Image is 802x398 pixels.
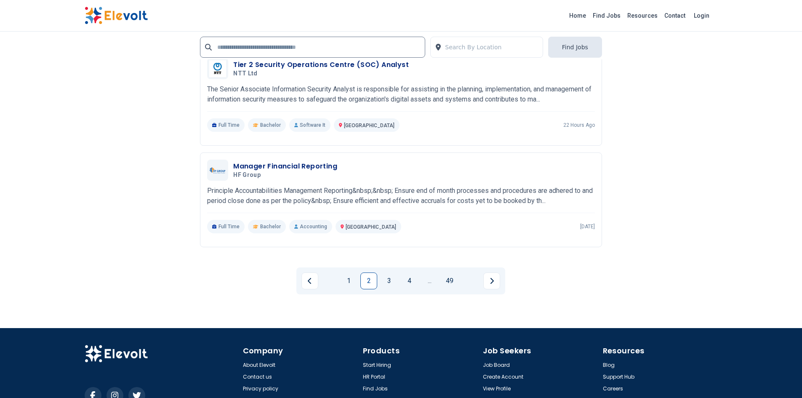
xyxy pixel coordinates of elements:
a: Support Hub [603,374,634,380]
h3: Manager Financial Reporting [233,161,337,171]
a: Page 4 [401,272,418,289]
p: Accounting [289,220,332,233]
span: [GEOGRAPHIC_DATA] [346,224,396,230]
img: Elevolt [85,345,148,363]
h4: Job Seekers [483,345,598,357]
h4: Company [243,345,358,357]
a: Create Account [483,374,523,380]
span: Bachelor [260,223,281,230]
p: 22 hours ago [563,122,595,128]
p: Full Time [207,220,245,233]
iframe: Advertisement [612,1,718,254]
h3: Tier 2 Security Operations Centre (SOC) Analyst [233,60,409,70]
img: Elevolt [85,7,148,24]
span: HF Group [233,171,261,179]
span: Bachelor [260,122,281,128]
a: Login [689,7,714,24]
p: Software It [289,118,330,132]
a: HF GroupManager Financial ReportingHF GroupPrinciple Accountabilities Management Reporting&nbsp;&... [207,160,595,233]
a: Previous page [301,272,318,289]
iframe: Advertisement [85,21,190,274]
p: [DATE] [580,223,595,230]
a: Find Jobs [589,9,624,22]
a: Jump forward [421,272,438,289]
a: Page 49 [441,272,458,289]
a: NTT LtdTier 2 Security Operations Centre (SOC) AnalystNTT LtdThe Senior Associate Information Sec... [207,58,595,132]
p: Full Time [207,118,245,132]
button: Find Jobs [548,37,602,58]
h4: Products [363,345,478,357]
a: Page 2 is your current page [360,272,377,289]
span: [GEOGRAPHIC_DATA] [344,123,394,128]
iframe: Chat Widget [760,358,802,398]
a: Blog [603,362,615,369]
a: Careers [603,385,623,392]
a: Next page [483,272,500,289]
h4: Resources [603,345,718,357]
a: Home [566,9,589,22]
a: Contact [661,9,689,22]
span: NTT Ltd [233,70,257,77]
a: Find Jobs [363,385,388,392]
a: Resources [624,9,661,22]
img: HF Group [209,167,226,174]
a: View Profile [483,385,511,392]
a: Job Board [483,362,510,369]
a: HR Portal [363,374,385,380]
a: About Elevolt [243,362,275,369]
a: Page 1 [340,272,357,289]
a: Page 3 [381,272,397,289]
a: Start Hiring [363,362,391,369]
a: Contact us [243,374,272,380]
img: NTT Ltd [209,60,226,77]
a: Privacy policy [243,385,278,392]
ul: Pagination [301,272,500,289]
p: The Senior Associate Information Security Analyst is responsible for assisting in the planning, i... [207,84,595,104]
p: Principle Accountabilities Management Reporting&nbsp;&nbsp; Ensure end of month processes and pro... [207,186,595,206]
